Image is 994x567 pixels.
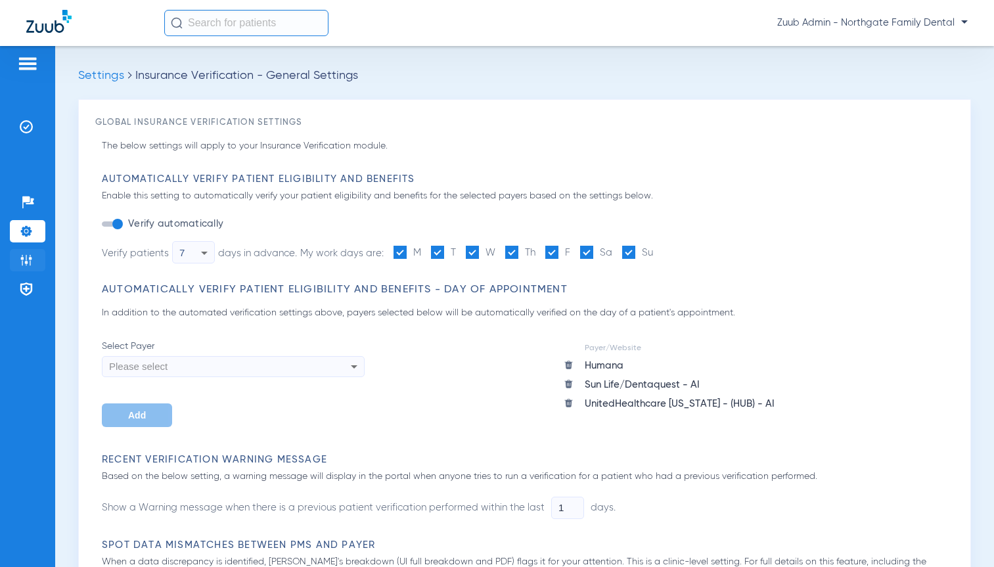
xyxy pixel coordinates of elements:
li: Show a Warning message when there is a previous patient verification performed within the last days. [102,497,616,519]
label: W [466,246,495,260]
button: Add [102,403,172,427]
span: My work days are: [300,248,384,258]
label: M [394,246,421,260]
img: hamburger-icon [17,56,38,72]
label: T [431,246,456,260]
span: Settings [78,70,124,81]
label: Verify automatically [125,217,223,231]
img: Search Icon [171,17,183,29]
td: Payer/Website [584,341,775,355]
span: Insurance Verification - General Settings [135,70,358,81]
img: trash icon [564,360,574,370]
span: Zuub Admin - Northgate Family Dental [777,16,968,30]
img: trash icon [564,379,574,389]
input: Search for patients [164,10,328,36]
p: Enable this setting to automatically verify your patient eligibility and benefits for the selecte... [102,189,954,203]
h3: Recent Verification Warning Message [102,453,954,466]
p: In addition to the automated verification settings above, payers selected below will be automatic... [102,306,954,320]
img: trash icon [564,398,574,408]
p: Based on the below setting, a warning message will display in the portal when anyone tries to run... [102,470,954,484]
img: Zuub Logo [26,10,72,33]
span: Please select [109,361,168,372]
label: Su [622,246,653,260]
label: Sa [580,246,612,260]
span: Select Payer [102,340,365,353]
span: 7 [179,247,185,258]
div: Sun Life/Dentaquest - AI [585,376,775,393]
h3: Global Insurance Verification Settings [95,116,954,129]
h3: Automatically Verify Patient Eligibility and Benefits - Day of Appointment [102,283,954,296]
label: Th [505,246,535,260]
div: UnitedHealthcare [US_STATE] - (HUB) - AI [585,396,775,412]
p: The below settings will apply to your Insurance Verification module. [102,139,954,153]
div: Humana [585,357,775,374]
label: F [545,246,570,260]
div: Verify patients days in advance. [102,241,297,263]
span: Add [128,410,146,420]
h3: Spot Data Mismatches between PMS and Payer [102,539,954,552]
h3: Automatically Verify Patient Eligibility and Benefits [102,173,954,186]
